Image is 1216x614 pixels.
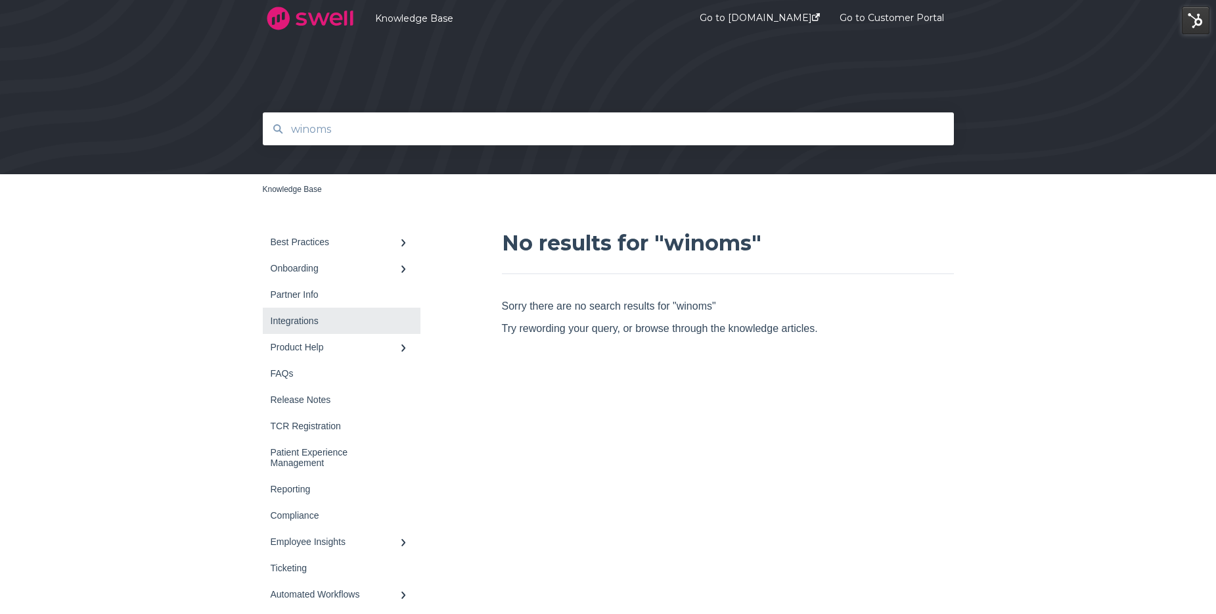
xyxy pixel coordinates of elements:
[263,308,420,334] a: Integrations
[271,237,399,247] div: Best Practices
[263,555,420,581] a: Ticketing
[263,581,420,607] a: Automated Workflows
[263,334,420,360] a: Product Help
[263,413,420,439] a: TCR Registration
[375,12,660,24] a: Knowledge Base
[502,300,954,312] p: Sorry there are no search results for "winoms"
[271,394,399,405] div: Release Notes
[271,484,399,494] div: Reporting
[271,342,399,352] div: Product Help
[271,510,399,521] div: Compliance
[271,421,399,431] div: TCR Registration
[271,589,399,600] div: Automated Workflows
[263,255,420,281] a: Onboarding
[271,536,399,547] div: Employee Insights
[263,229,420,255] a: Best Practices
[502,229,954,274] h1: No results for "winoms"
[263,360,420,387] a: FAQs
[271,316,399,326] div: Integrations
[271,447,399,468] div: Patient Experience Management
[271,368,399,379] div: FAQs
[271,263,399,273] div: Onboarding
[263,2,358,35] img: company logo
[271,289,399,300] div: Partner Info
[263,476,420,502] a: Reporting
[271,563,399,573] div: Ticketing
[263,387,420,413] a: Release Notes
[263,529,420,555] a: Employee Insights
[263,281,420,308] a: Partner Info
[1182,7,1209,34] img: HubSpot Tools Menu Toggle
[263,439,420,476] a: Patient Experience Management
[263,502,420,529] a: Compliance
[283,115,934,143] input: Search for answers
[502,323,954,335] p: Try rewording your query, or browse through the knowledge articles.
[263,185,322,194] a: Knowledge Base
